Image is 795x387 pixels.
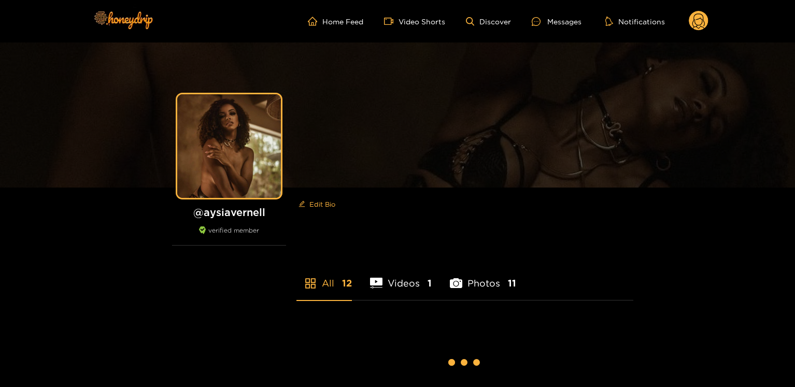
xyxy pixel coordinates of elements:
[428,277,432,290] span: 1
[308,17,363,26] a: Home Feed
[450,253,516,300] li: Photos
[384,17,399,26] span: video-camera
[602,16,668,26] button: Notifications
[304,277,317,290] span: appstore
[532,16,581,27] div: Messages
[342,277,352,290] span: 12
[384,17,445,26] a: Video Shorts
[172,226,286,246] div: verified member
[299,200,305,208] span: edit
[466,17,511,26] a: Discover
[296,253,352,300] li: All
[370,253,432,300] li: Videos
[309,199,335,209] span: Edit Bio
[296,196,337,212] button: editEdit Bio
[308,17,322,26] span: home
[508,277,516,290] span: 11
[172,206,286,219] h1: @ aysiavernell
